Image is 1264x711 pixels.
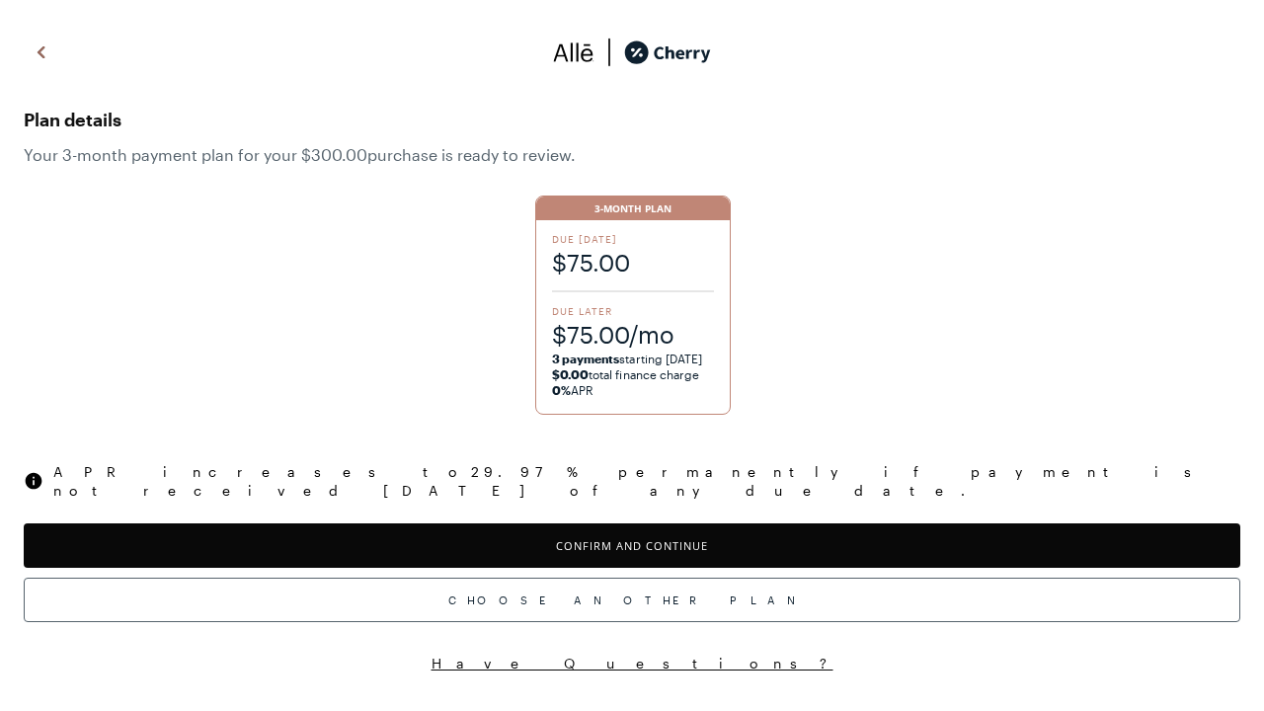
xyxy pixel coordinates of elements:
[536,197,731,220] div: 3-Month Plan
[24,523,1240,568] button: Confirm and Continue
[552,232,715,246] span: Due [DATE]
[552,367,700,381] span: total finance charge
[553,38,594,67] img: svg%3e
[552,352,620,365] strong: 3 payments
[53,462,1240,500] span: APR increases to 29.97 % permanently if payment is not received [DATE] of any due date.
[552,367,589,381] strong: $0.00
[24,654,1240,672] button: Have Questions?
[552,352,703,365] span: starting [DATE]
[24,145,1240,164] span: Your 3 -month payment plan for your $300.00 purchase is ready to review.
[552,318,715,351] span: $75.00/mo
[552,383,593,397] span: APR
[624,38,711,67] img: cherry_black_logo-DrOE_MJI.svg
[552,304,715,318] span: Due Later
[594,38,624,67] img: svg%3e
[24,578,1240,622] div: Choose Another Plan
[24,104,1240,135] span: Plan details
[30,38,53,67] img: svg%3e
[24,471,43,491] img: svg%3e
[552,246,715,278] span: $75.00
[552,383,571,397] strong: 0%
